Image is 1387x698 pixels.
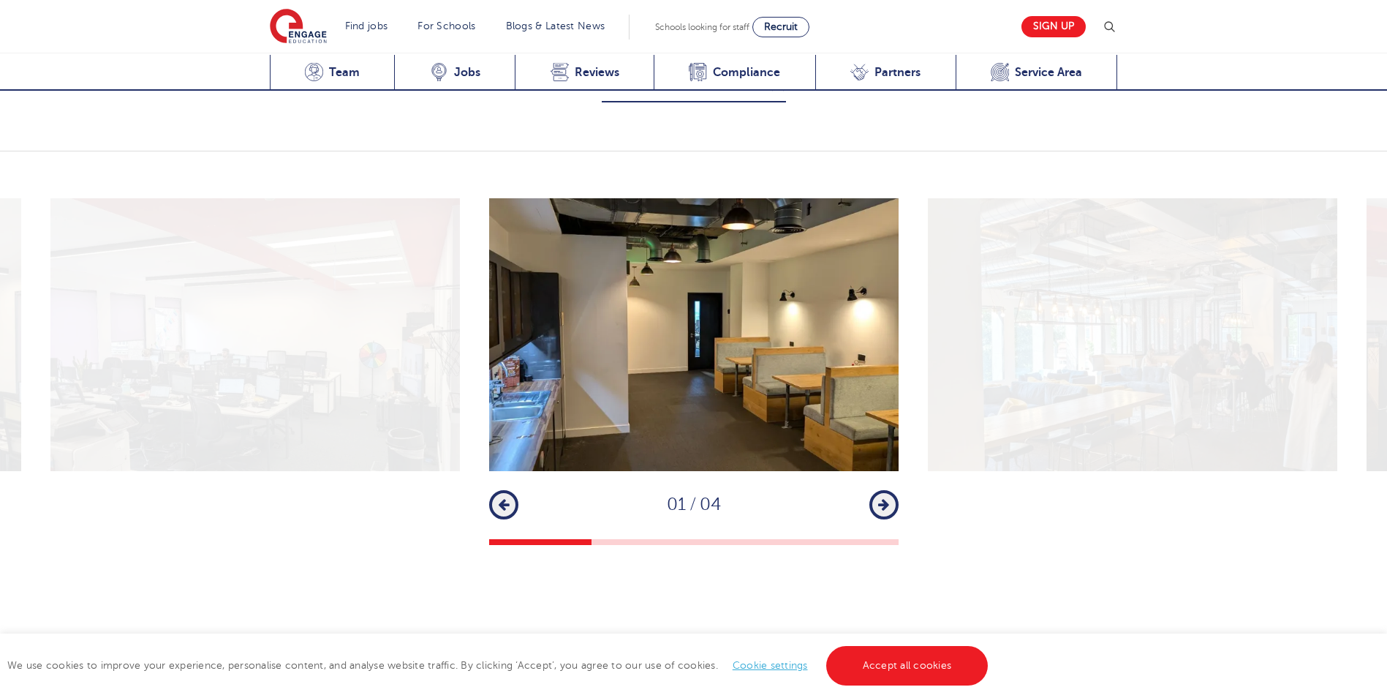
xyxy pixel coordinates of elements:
[345,20,388,31] a: Find jobs
[686,495,700,514] span: /
[506,20,605,31] a: Blogs & Latest News
[667,495,686,514] span: 01
[1021,16,1086,37] a: Sign up
[1015,65,1082,80] span: Service Area
[270,9,327,45] img: Engage Education
[815,55,956,91] a: Partners
[454,65,480,80] span: Jobs
[575,65,619,80] span: Reviews
[592,539,694,545] button: 2 of 4
[826,646,989,686] a: Accept all cookies
[764,21,798,32] span: Recruit
[489,539,592,545] button: 1 of 4
[796,539,899,545] button: 4 of 4
[713,65,780,80] span: Compliance
[270,55,395,91] a: Team
[700,495,721,514] span: 04
[417,20,475,31] a: For Schools
[733,660,808,671] a: Cookie settings
[515,55,654,91] a: Reviews
[874,65,921,80] span: Partners
[956,55,1118,91] a: Service Area
[329,65,360,80] span: Team
[752,17,809,37] a: Recruit
[7,660,991,671] span: We use cookies to improve your experience, personalise content, and analyse website traffic. By c...
[654,55,815,91] a: Compliance
[694,539,796,545] button: 3 of 4
[394,55,515,91] a: Jobs
[655,22,749,32] span: Schools looking for staff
